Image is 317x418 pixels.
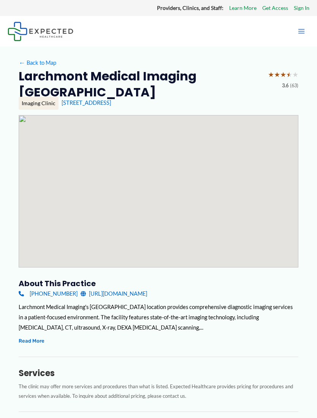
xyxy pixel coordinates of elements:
[280,68,286,81] span: ★
[19,58,56,68] a: ←Back to Map
[157,5,223,11] strong: Providers, Clinics, and Staff:
[292,68,298,81] span: ★
[8,22,73,41] img: Expected Healthcare Logo - side, dark font, small
[62,99,111,106] a: [STREET_ADDRESS]
[268,68,274,81] span: ★
[19,68,262,100] h2: Larchmont Medical Imaging [GEOGRAPHIC_DATA]
[293,23,309,39] button: Main menu toggle
[294,3,309,13] a: Sign In
[19,279,298,288] h3: About this practice
[19,336,44,345] button: Read More
[19,382,298,400] p: The clinic may offer more services and procedures than what is listed. Expected Healthcare provid...
[19,97,59,110] div: Imaging Clinic
[282,81,288,90] span: 3.6
[19,59,25,66] span: ←
[19,288,78,299] a: [PHONE_NUMBER]
[81,288,147,299] a: [URL][DOMAIN_NAME]
[19,302,298,333] div: Larchmont Medical Imaging's [GEOGRAPHIC_DATA] location provides comprehensive diagnostic imaging ...
[290,81,298,90] span: (63)
[229,3,257,13] a: Learn More
[19,368,298,379] h3: Services
[286,68,292,81] span: ★
[274,68,280,81] span: ★
[262,3,288,13] a: Get Access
